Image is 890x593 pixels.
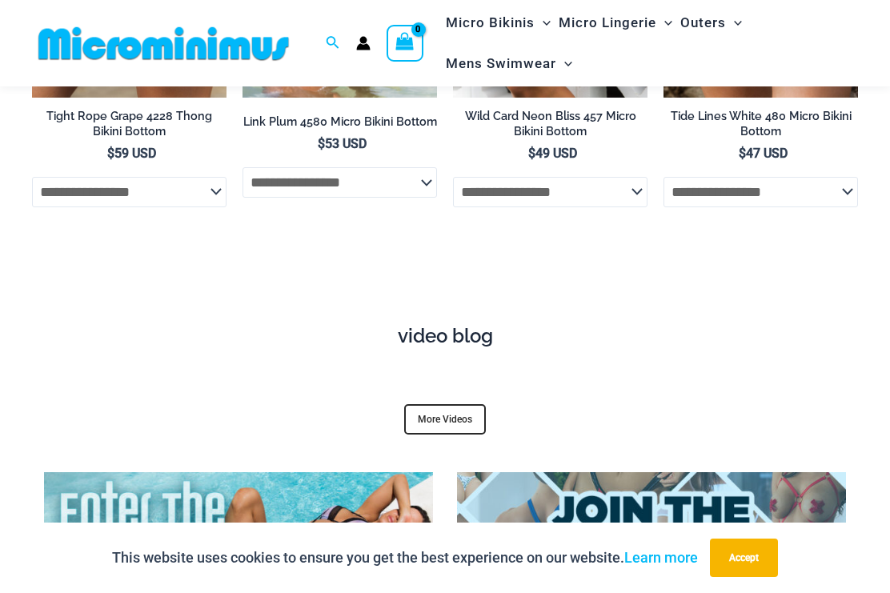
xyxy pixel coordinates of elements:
a: Mens SwimwearMenu ToggleMenu Toggle [442,43,576,84]
a: Micro BikinisMenu ToggleMenu Toggle [442,2,555,43]
button: Accept [710,539,778,577]
span: Micro Lingerie [559,2,656,43]
span: Menu Toggle [556,43,572,84]
span: $ [318,136,325,151]
span: Menu Toggle [656,2,672,43]
bdi: 59 USD [107,146,156,161]
h2: Tide Lines White 480 Micro Bikini Bottom [663,109,858,138]
span: $ [107,146,114,161]
a: Learn more [624,549,698,566]
a: Link Plum 4580 Micro Bikini Bottom [243,114,437,135]
bdi: 49 USD [528,146,577,161]
h2: Tight Rope Grape 4228 Thong Bikini Bottom [32,109,227,138]
span: Mens Swimwear [446,43,556,84]
a: Tide Lines White 480 Micro Bikini Bottom [663,109,858,145]
a: More Videos [404,404,486,435]
p: This website uses cookies to ensure you get the best experience on our website. [112,546,698,570]
span: Menu Toggle [535,2,551,43]
h2: Wild Card Neon Bliss 457 Micro Bikini Bottom [453,109,647,138]
a: View Shopping Cart, empty [387,25,423,62]
bdi: 47 USD [739,146,788,161]
span: Menu Toggle [726,2,742,43]
a: Tight Rope Grape 4228 Thong Bikini Bottom [32,109,227,145]
a: Account icon link [356,36,371,50]
a: OutersMenu ToggleMenu Toggle [676,2,746,43]
img: MM SHOP LOGO FLAT [32,26,295,62]
bdi: 53 USD [318,136,367,151]
span: Micro Bikinis [446,2,535,43]
a: Micro LingerieMenu ToggleMenu Toggle [555,2,676,43]
a: Wild Card Neon Bliss 457 Micro Bikini Bottom [453,109,647,145]
h4: video blog [44,325,846,348]
span: Outers [680,2,726,43]
span: $ [528,146,535,161]
a: Search icon link [326,34,340,54]
h2: Link Plum 4580 Micro Bikini Bottom [243,114,437,130]
span: $ [739,146,746,161]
